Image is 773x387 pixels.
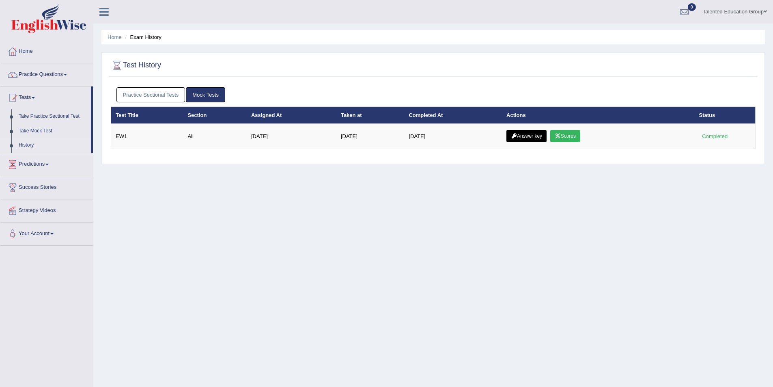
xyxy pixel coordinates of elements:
[247,107,336,124] th: Assigned At
[336,107,404,124] th: Taken at
[0,176,93,197] a: Success Stories
[15,138,91,153] a: History
[108,34,122,40] a: Home
[183,124,247,149] td: All
[688,3,696,11] span: 0
[0,40,93,61] a: Home
[111,59,161,71] h2: Test History
[15,124,91,138] a: Take Mock Test
[0,153,93,173] a: Predictions
[404,124,502,149] td: [DATE]
[0,223,93,243] a: Your Account
[116,87,185,102] a: Practice Sectional Tests
[550,130,580,142] a: Scores
[699,132,731,141] div: Completed
[15,109,91,124] a: Take Practice Sectional Test
[502,107,694,124] th: Actions
[123,33,161,41] li: Exam History
[111,107,183,124] th: Test Title
[247,124,336,149] td: [DATE]
[506,130,547,142] a: Answer key
[404,107,502,124] th: Completed At
[183,107,247,124] th: Section
[111,124,183,149] td: EW1
[336,124,404,149] td: [DATE]
[0,63,93,84] a: Practice Questions
[0,86,91,107] a: Tests
[695,107,756,124] th: Status
[0,199,93,220] a: Strategy Videos
[186,87,225,102] a: Mock Tests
